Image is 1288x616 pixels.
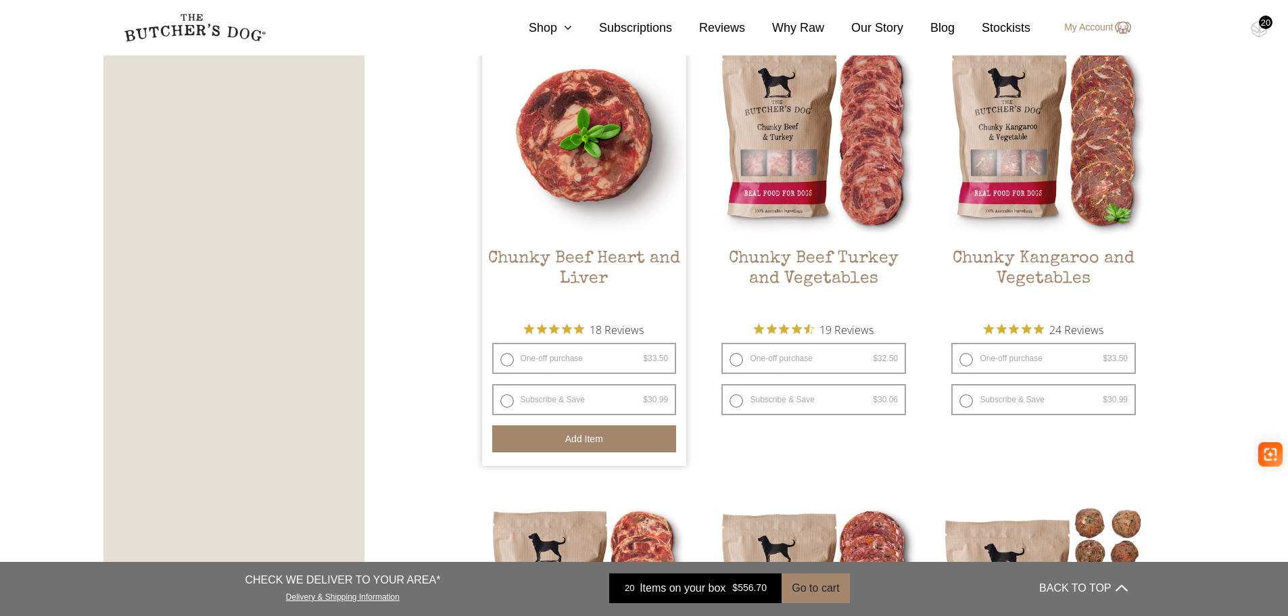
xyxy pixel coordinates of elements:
[502,19,572,37] a: Shop
[1103,395,1107,404] span: $
[643,395,648,404] span: $
[572,19,672,37] a: Subscriptions
[873,354,898,363] bdi: 32.50
[732,583,767,594] bdi: 556.70
[640,580,725,596] span: Items on your box
[672,19,745,37] a: Reviews
[245,572,440,588] p: CHECK WE DELIVER TO YOUR AREA*
[951,343,1136,374] label: One-off purchase
[711,33,916,238] img: Chunky Beef Turkey and Vegetables
[782,573,849,603] button: Go to cart
[873,395,878,404] span: $
[1259,16,1272,29] div: 20
[643,354,668,363] bdi: 33.50
[941,33,1146,238] img: Chunky Kangaroo and Vegetables
[951,384,1136,415] label: Subscribe & Save
[590,319,644,339] span: 18 Reviews
[1103,395,1128,404] bdi: 30.99
[873,395,898,404] bdi: 30.06
[941,249,1146,312] h2: Chunky Kangaroo and Vegetables
[286,589,400,602] a: Delivery & Shipping Information
[1251,20,1268,38] img: TBD_Cart-Empty.png
[643,354,648,363] span: $
[643,395,668,404] bdi: 30.99
[903,19,955,37] a: Blog
[492,343,677,374] label: One-off purchase
[482,33,687,312] a: Chunky Beef Heart and Liver
[1051,20,1130,36] a: My Account
[1103,354,1128,363] bdi: 33.50
[1039,572,1127,605] button: BACK TO TOP
[984,319,1103,339] button: Rated 4.8 out of 5 stars from 24 reviews. Jump to reviews.
[492,425,677,452] button: Add item
[824,19,903,37] a: Our Story
[732,583,738,594] span: $
[619,582,640,595] div: 20
[873,354,878,363] span: $
[524,319,644,339] button: Rated 4.9 out of 5 stars from 18 reviews. Jump to reviews.
[819,319,874,339] span: 19 Reviews
[721,384,906,415] label: Subscribe & Save
[941,33,1146,312] a: Chunky Kangaroo and VegetablesChunky Kangaroo and Vegetables
[955,19,1030,37] a: Stockists
[754,319,874,339] button: Rated 4.7 out of 5 stars from 19 reviews. Jump to reviews.
[1103,354,1107,363] span: $
[1049,319,1103,339] span: 24 Reviews
[745,19,824,37] a: Why Raw
[711,33,916,312] a: Chunky Beef Turkey and VegetablesChunky Beef Turkey and Vegetables
[711,249,916,312] h2: Chunky Beef Turkey and Vegetables
[492,384,677,415] label: Subscribe & Save
[482,249,687,312] h2: Chunky Beef Heart and Liver
[609,573,782,603] a: 20 Items on your box $556.70
[721,343,906,374] label: One-off purchase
